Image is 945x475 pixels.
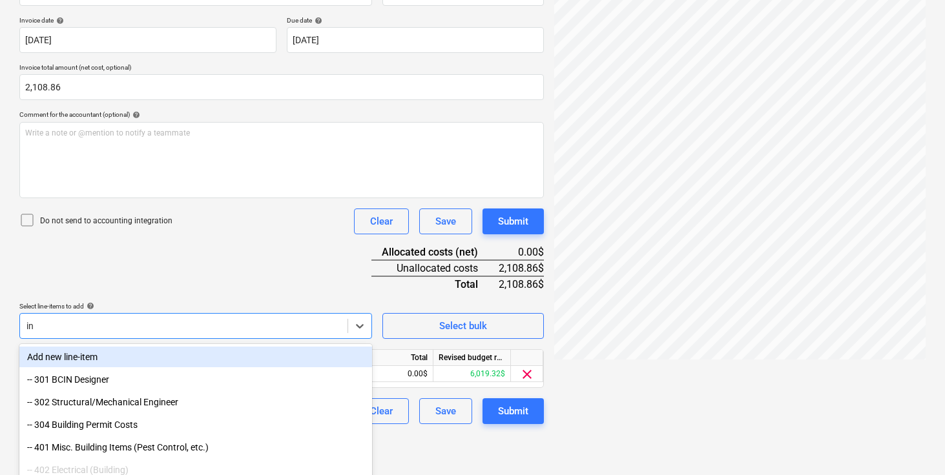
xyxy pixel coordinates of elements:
div: Due date [287,16,544,25]
div: Select bulk [439,318,487,334]
button: Select bulk [382,313,544,339]
button: Submit [483,398,544,424]
div: Total [371,276,499,292]
div: 2,108.86$ [499,276,544,292]
div: -- 302 Structural/Mechanical Engineer [19,392,372,412]
div: Submit [498,403,528,419]
div: Select line-items to add [19,302,372,310]
div: Comment for the accountant (optional) [19,110,544,119]
div: 2,108.86$ [499,260,544,276]
input: Invoice total amount (net cost, optional) [19,74,544,100]
input: Invoice date not specified [19,27,276,53]
div: Clear [370,403,393,419]
div: 0.00$ [356,366,433,382]
div: Unallocated costs [371,260,499,276]
div: Total [356,350,433,366]
iframe: Chat Widget [880,413,945,475]
p: Do not send to accounting integration [40,216,172,227]
span: help [54,17,64,25]
div: -- 401 Misc. Building Items (Pest Control, etc.) [19,437,372,458]
div: Save [435,403,456,419]
input: Due date not specified [287,27,544,53]
button: Clear [354,208,409,234]
span: clear [519,367,535,382]
p: Invoice total amount (net cost, optional) [19,63,544,74]
div: Revised budget remaining [433,350,511,366]
div: Add new line-item [19,347,372,367]
button: Save [419,398,472,424]
div: Allocated costs (net) [371,245,499,260]
span: help [312,17,322,25]
div: -- 301 BCIN Designer [19,369,372,390]
div: -- 304 Building Permit Costs [19,414,372,435]
span: help [130,111,140,119]
div: 0.00$ [499,245,544,260]
div: Clear [370,213,393,230]
span: help [84,302,94,310]
div: Invoice date [19,16,276,25]
button: Clear [354,398,409,424]
button: Submit [483,208,544,234]
div: Submit [498,213,528,230]
button: Save [419,208,472,234]
div: 6,019.32$ [433,366,511,382]
div: Save [435,213,456,230]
